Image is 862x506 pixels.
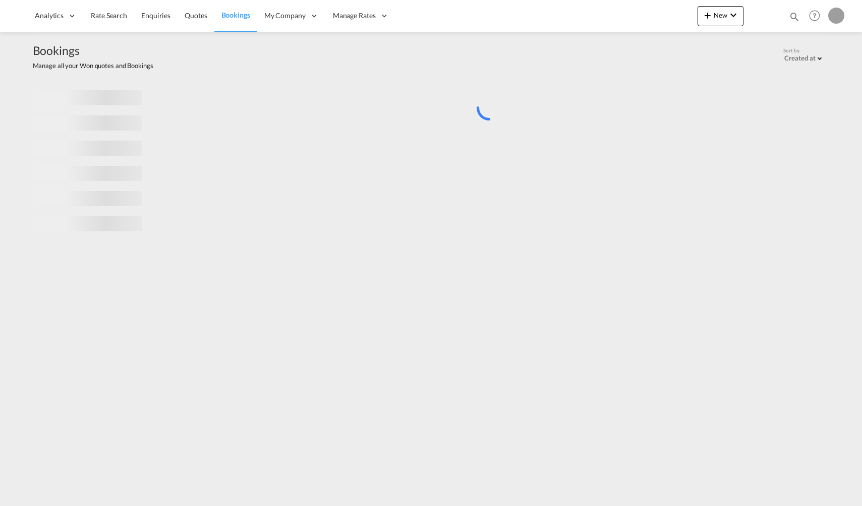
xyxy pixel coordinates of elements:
[221,11,250,19] span: Bookings
[33,61,153,70] span: Manage all your Won quotes and Bookings
[91,11,127,20] span: Rate Search
[784,54,815,62] div: Created at
[33,42,153,58] span: Bookings
[727,9,739,21] md-icon: icon-chevron-down
[185,11,207,20] span: Quotes
[702,9,714,21] md-icon: icon-plus 400-fg
[789,11,800,26] div: icon-magnify
[698,6,743,26] button: icon-plus 400-fgNewicon-chevron-down
[789,11,800,22] md-icon: icon-magnify
[333,11,376,21] span: Manage Rates
[35,11,64,21] span: Analytics
[806,7,823,24] span: Help
[806,7,828,25] div: Help
[702,11,739,19] span: New
[141,11,170,20] span: Enquiries
[264,11,306,21] span: My Company
[783,47,799,54] span: Sort by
